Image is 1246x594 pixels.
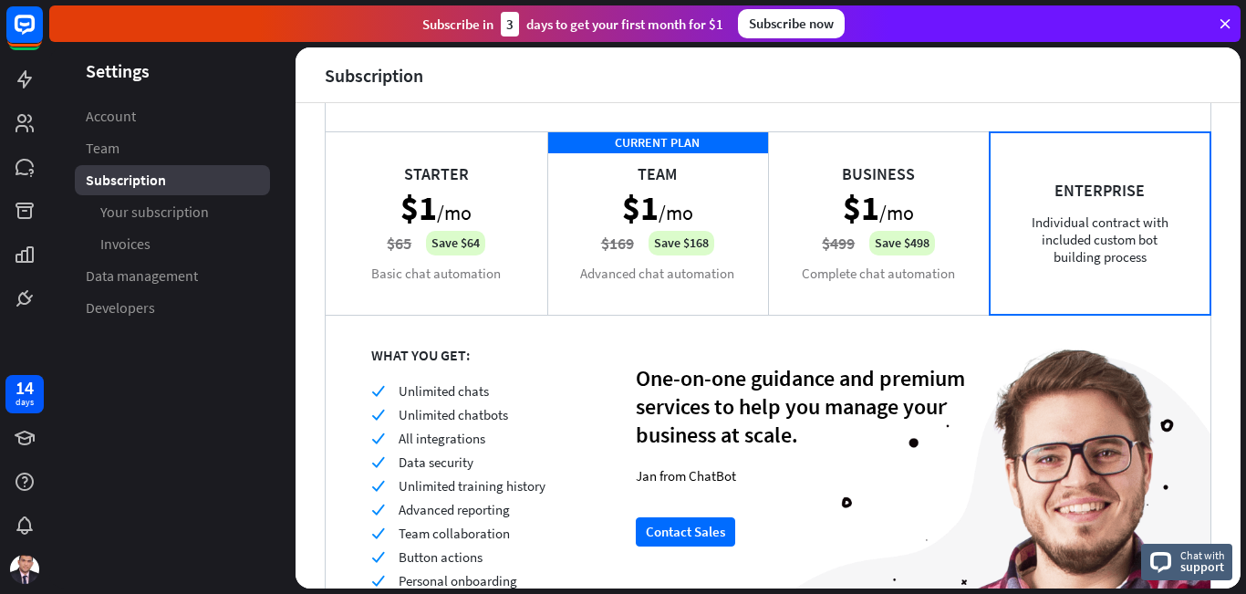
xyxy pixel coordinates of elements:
span: Team [86,139,119,158]
span: Data management [86,266,198,286]
i: check [371,432,385,445]
span: Developers [86,298,155,318]
span: support [1180,558,1225,575]
div: Subscribe now [738,9,845,38]
span: Unlimited chats [399,382,489,400]
button: Contact Sales [636,517,735,547]
i: check [371,479,385,493]
span: Chat with [1180,547,1225,564]
a: Developers [75,293,270,323]
div: days [16,396,34,409]
span: Your subscription [100,203,209,222]
span: Advanced reporting [399,501,510,518]
a: Invoices [75,229,270,259]
a: Team [75,133,270,163]
span: Team collaboration [399,525,510,542]
a: Account [75,101,270,131]
a: 14 days [5,375,44,413]
i: check [371,408,385,422]
i: check [371,550,385,564]
span: All integrations [399,430,485,447]
i: check [371,526,385,540]
div: 14 [16,380,34,396]
a: Data management [75,261,270,291]
div: Jan from ChatBot [636,467,973,485]
i: check [371,455,385,469]
i: check [371,503,385,516]
span: Unlimited training history [399,477,545,495]
div: WHAT YOU GET: [371,346,636,364]
button: Open LiveChat chat widget [15,7,69,62]
span: Account [86,107,136,126]
div: Subscribe in days to get your first month for $1 [422,12,723,36]
div: One-on-one guidance and premium services to help you manage your business at scale. [636,364,973,449]
a: Your subscription [75,197,270,227]
span: Data security [399,453,473,471]
span: Subscription [86,171,166,190]
i: check [371,384,385,398]
span: Button actions [399,548,483,566]
span: Unlimited chatbots [399,406,508,423]
header: Settings [49,58,296,83]
span: Personal onboarding [399,572,517,589]
i: check [371,574,385,588]
div: 3 [501,12,519,36]
div: Subscription [325,65,423,86]
span: Invoices [100,234,151,254]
